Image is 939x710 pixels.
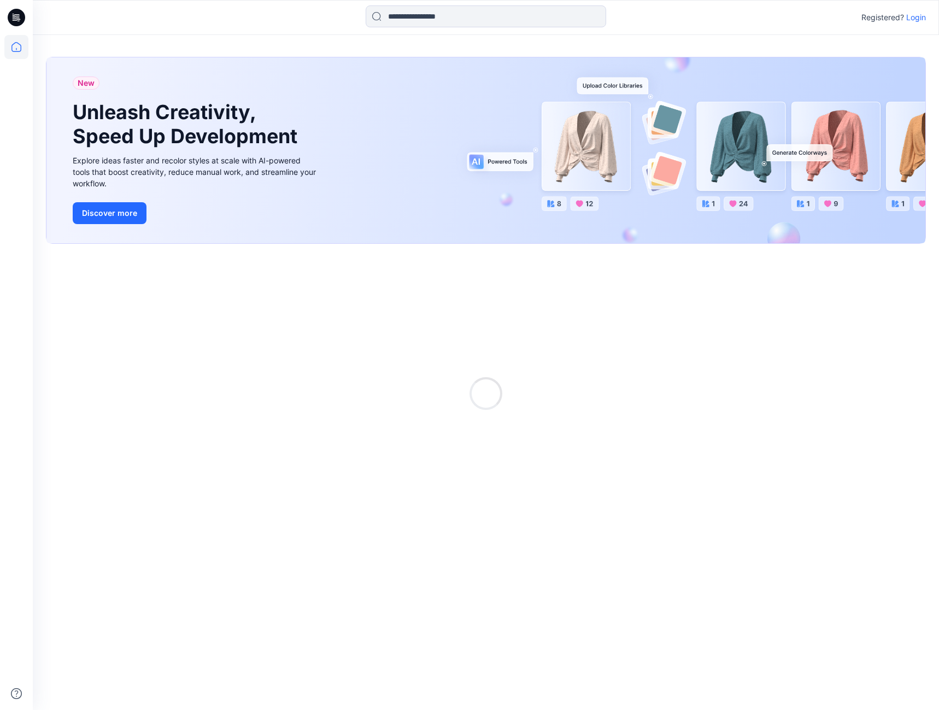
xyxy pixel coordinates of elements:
button: Discover more [73,202,146,224]
span: New [78,78,95,87]
a: Discover more [73,202,319,224]
h1: Unleash Creativity, Speed Up Development [73,101,302,148]
div: Explore ideas faster and recolor styles at scale with AI-powered tools that boost creativity, red... [73,155,319,189]
p: Registered? [861,11,904,24]
p: Login [906,11,926,24]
